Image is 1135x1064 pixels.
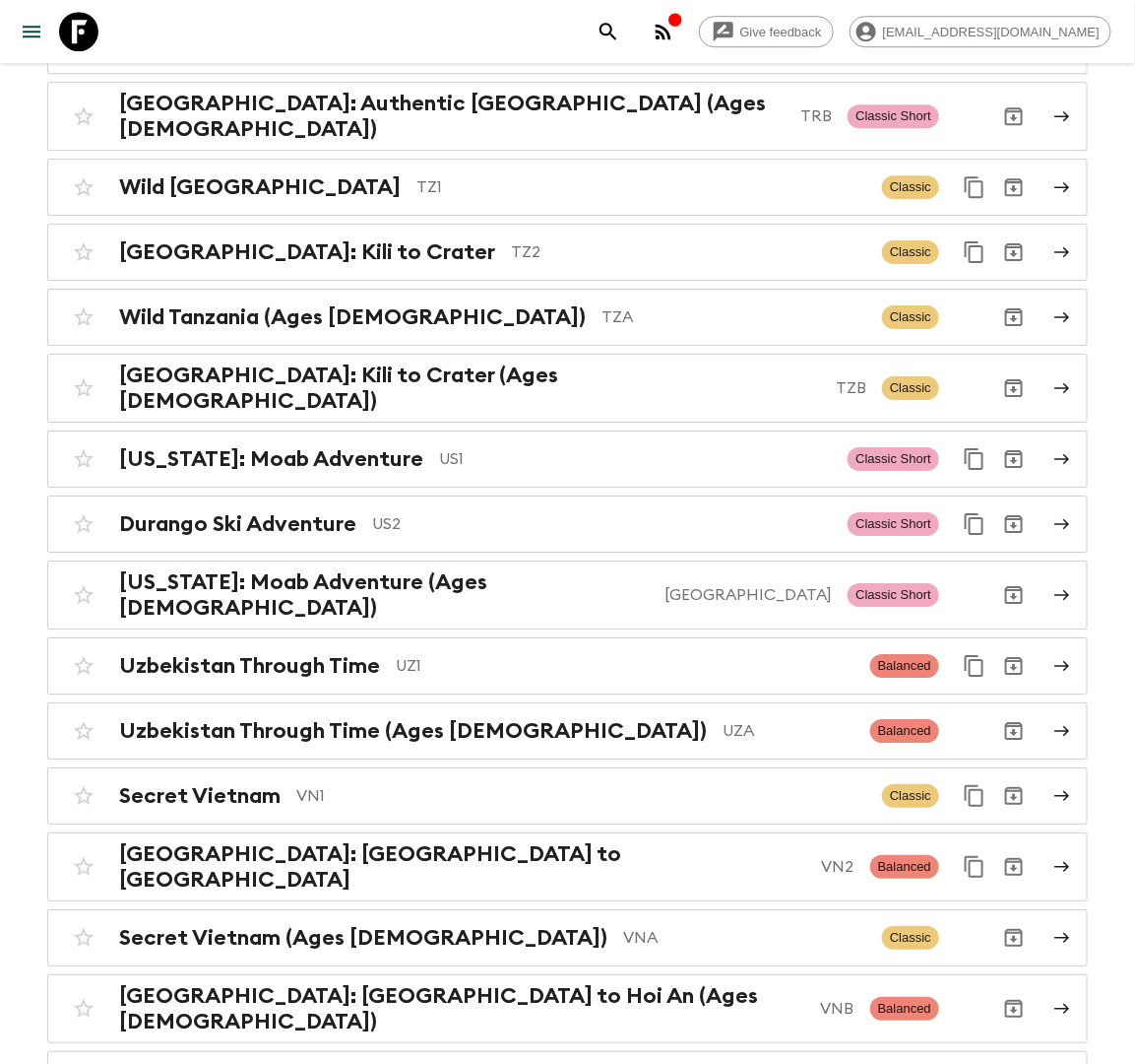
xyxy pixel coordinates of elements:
span: Give feedback [729,25,833,39]
a: Secret Vietnam (Ages [DEMOGRAPHIC_DATA])VNAClassicArchive [47,909,1088,966]
h2: [GEOGRAPHIC_DATA]: [GEOGRAPHIC_DATA] to Hoi An (Ages [DEMOGRAPHIC_DATA]) [119,983,805,1034]
p: US2 [372,512,832,536]
button: Duplicate for 45-59 [955,167,994,207]
a: Give feedback [699,16,834,47]
a: Uzbekistan Through TimeUZ1BalancedDuplicate for 45-59Archive [47,637,1088,695]
a: Wild [GEOGRAPHIC_DATA]TZ1ClassicDuplicate for 45-59Archive [47,159,1088,216]
h2: Wild Tanzania (Ages [DEMOGRAPHIC_DATA]) [119,304,586,330]
p: VN1 [296,784,866,808]
h2: Wild [GEOGRAPHIC_DATA] [119,174,401,200]
span: Classic [882,376,939,400]
button: Duplicate for 45-59 [955,847,994,887]
h2: [GEOGRAPHIC_DATA]: Authentic [GEOGRAPHIC_DATA] (Ages [DEMOGRAPHIC_DATA]) [119,91,785,142]
button: Duplicate for 45-59 [955,504,994,544]
a: [US_STATE]: Moab Adventure (Ages [DEMOGRAPHIC_DATA])[GEOGRAPHIC_DATA]Classic ShortArchive [47,561,1088,630]
h2: [GEOGRAPHIC_DATA]: [GEOGRAPHIC_DATA] to [GEOGRAPHIC_DATA] [119,841,806,893]
a: [GEOGRAPHIC_DATA]: Authentic [GEOGRAPHIC_DATA] (Ages [DEMOGRAPHIC_DATA])TRBClassic ShortArchive [47,82,1088,151]
h2: Durango Ski Adventure [119,511,356,537]
h2: Uzbekistan Through Time [119,653,380,679]
a: Durango Ski AdventureUS2Classic ShortDuplicate for 45-59Archive [47,496,1088,553]
p: VN2 [822,855,854,879]
button: search adventures [589,12,628,51]
span: Classic [882,926,939,950]
button: Duplicate for 45-59 [955,646,994,686]
p: [GEOGRAPHIC_DATA] [664,583,832,607]
span: Classic Short [848,512,939,536]
span: Balanced [870,719,939,743]
button: Archive [994,575,1034,615]
button: Archive [994,504,1034,544]
span: Classic [882,175,939,199]
button: Archive [994,711,1034,751]
span: Classic [882,240,939,264]
button: Archive [994,847,1034,887]
p: TZ1 [416,175,866,199]
a: [GEOGRAPHIC_DATA]: Kili to Crater (Ages [DEMOGRAPHIC_DATA])TZBClassicArchive [47,354,1088,423]
p: TZA [601,305,866,329]
button: Archive [994,97,1034,136]
span: Classic [882,784,939,808]
button: Archive [994,298,1034,337]
h2: [US_STATE]: Moab Adventure (Ages [DEMOGRAPHIC_DATA]) [119,569,649,621]
button: Archive [994,989,1034,1029]
p: VNB [821,997,854,1021]
button: Archive [994,439,1034,479]
h2: Secret Vietnam [119,783,281,809]
h2: [GEOGRAPHIC_DATA]: Kili to Crater (Ages [DEMOGRAPHIC_DATA]) [119,363,820,414]
span: Balanced [870,855,939,879]
button: Archive [994,646,1034,686]
a: [US_STATE]: Moab AdventureUS1Classic ShortDuplicate for 45-59Archive [47,431,1088,488]
a: Uzbekistan Through Time (Ages [DEMOGRAPHIC_DATA])UZABalancedArchive [47,702,1088,760]
p: UZA [723,719,854,743]
button: Duplicate for 45-59 [955,439,994,479]
a: Wild Tanzania (Ages [DEMOGRAPHIC_DATA])TZAClassicArchive [47,289,1088,346]
button: Archive [994,368,1034,408]
span: Classic Short [848,447,939,471]
h2: [US_STATE]: Moab Adventure [119,446,423,472]
h2: [GEOGRAPHIC_DATA]: Kili to Crater [119,239,495,265]
h2: Secret Vietnam (Ages [DEMOGRAPHIC_DATA]) [119,925,607,951]
p: VNA [623,926,866,950]
p: TZB [836,376,866,400]
a: [GEOGRAPHIC_DATA]: [GEOGRAPHIC_DATA] to Hoi An (Ages [DEMOGRAPHIC_DATA])VNBBalancedArchive [47,974,1088,1043]
span: Classic Short [848,104,939,128]
a: [GEOGRAPHIC_DATA]: [GEOGRAPHIC_DATA] to [GEOGRAPHIC_DATA]VN2BalancedDuplicate for 45-59Archive [47,832,1088,901]
a: [GEOGRAPHIC_DATA]: Kili to CraterTZ2ClassicDuplicate for 45-59Archive [47,224,1088,281]
p: US1 [439,447,832,471]
p: UZ1 [396,654,854,678]
span: Classic Short [848,583,939,607]
a: Secret VietnamVN1ClassicDuplicate for 45-59Archive [47,767,1088,825]
span: Balanced [870,997,939,1021]
button: Duplicate for 45-59 [955,776,994,816]
button: Archive [994,918,1034,958]
p: TRB [800,104,832,128]
button: Archive [994,776,1034,816]
p: TZ2 [511,240,866,264]
button: menu [12,12,51,51]
button: Archive [994,167,1034,207]
button: Archive [994,233,1034,272]
div: [EMAIL_ADDRESS][DOMAIN_NAME] [850,16,1111,47]
span: [EMAIL_ADDRESS][DOMAIN_NAME] [872,25,1110,39]
span: Classic [882,305,939,329]
span: Balanced [870,654,939,678]
button: Duplicate for 45-59 [955,233,994,272]
h2: Uzbekistan Through Time (Ages [DEMOGRAPHIC_DATA]) [119,718,707,744]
